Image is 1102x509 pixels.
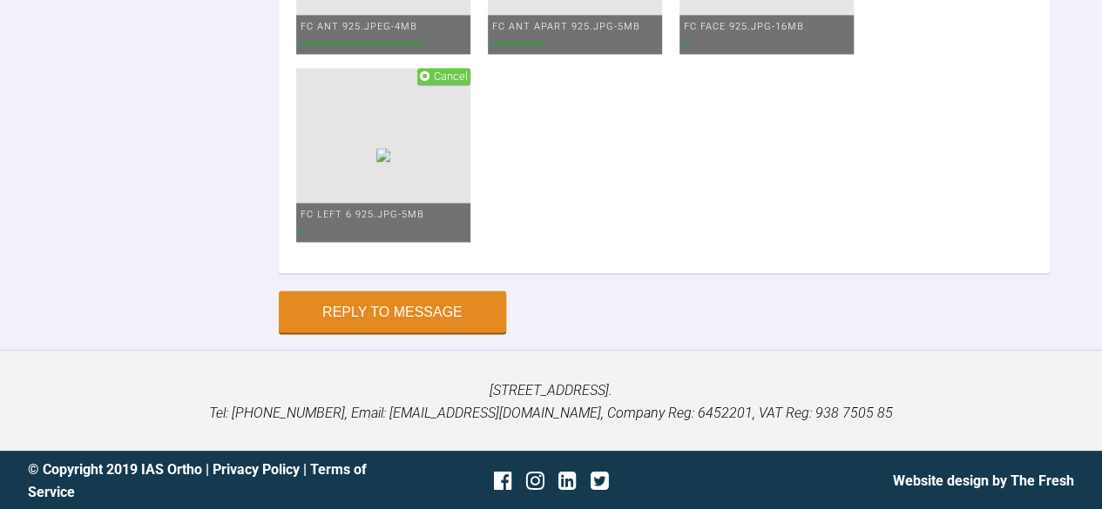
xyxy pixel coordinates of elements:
a: Terms of Service [28,460,367,499]
span: Cancel [434,70,468,83]
span: fc ant apart 925.jpg - 5MB [492,21,640,32]
span: fc face 925.jpg - 16MB [684,21,804,32]
button: Reply to Message [279,291,506,332]
a: Website design by The Fresh [893,472,1074,488]
span: fc ant 925.jpeg - 4MB [301,21,417,32]
span: fc left 6 925.jpg - 5MB [301,209,424,220]
a: Privacy Policy [213,460,300,477]
img: 5be7e182-a225-4789-bbdd-b5e6efa4af03 [376,148,390,162]
p: [STREET_ADDRESS]. Tel: [PHONE_NUMBER], Email: [EMAIL_ADDRESS][DOMAIN_NAME], Company Reg: 6452201,... [28,378,1074,423]
div: © Copyright 2019 IAS Ortho | | [28,458,376,502]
